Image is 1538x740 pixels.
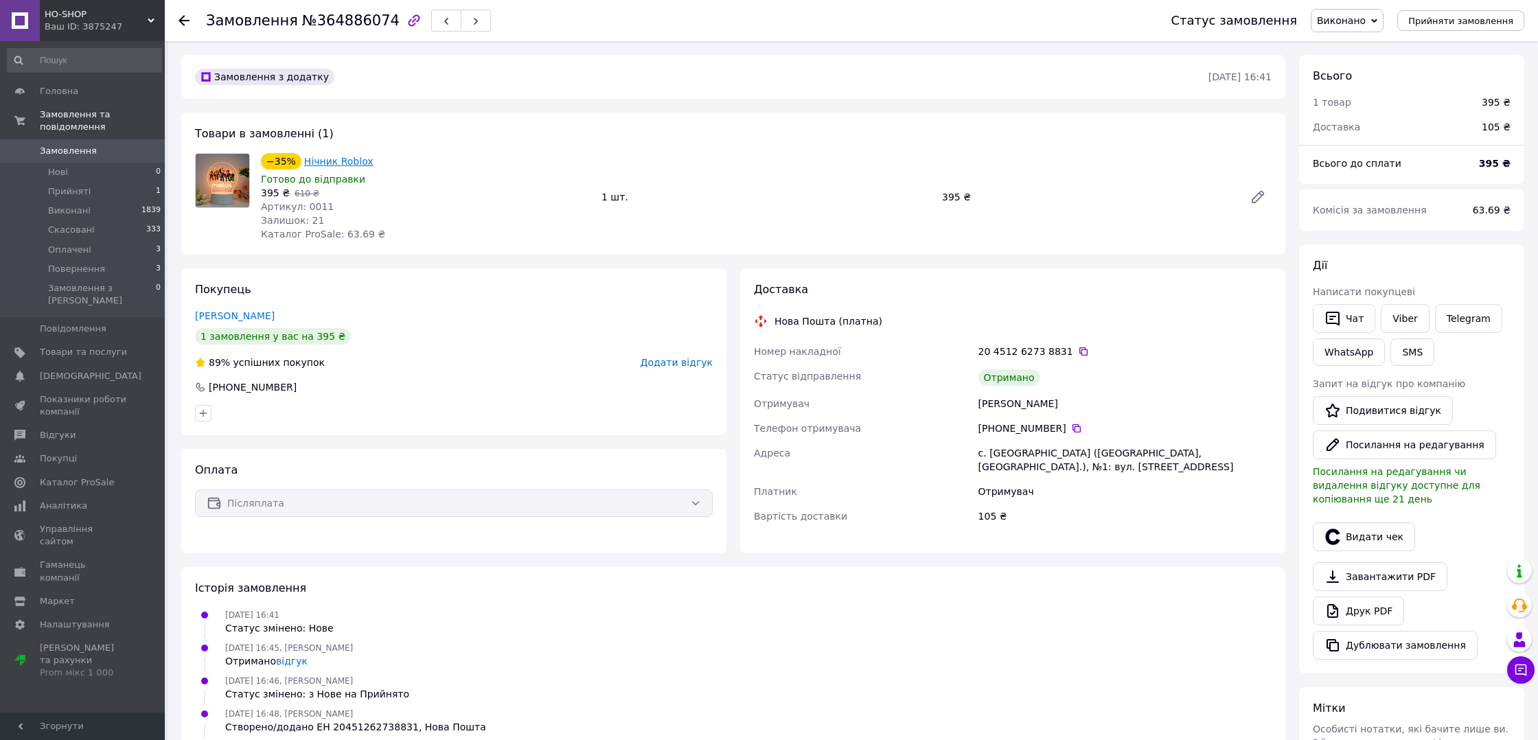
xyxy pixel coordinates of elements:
[40,618,110,631] span: Налаштування
[195,310,275,321] a: [PERSON_NAME]
[754,346,841,357] span: Номер накладної
[156,166,161,178] span: 0
[48,224,95,236] span: Скасовані
[45,8,148,21] span: HO-SHOP
[40,145,97,157] span: Замовлення
[1313,378,1465,389] span: Запит на відгук про компанію
[207,380,298,394] div: [PHONE_NUMBER]
[1313,466,1480,505] span: Посилання на редагування чи видалення відгуку доступне для копіювання ще 21 день
[976,441,1274,479] div: с. [GEOGRAPHIC_DATA] ([GEOGRAPHIC_DATA], [GEOGRAPHIC_DATA].), №1: вул. [STREET_ADDRESS]
[1313,304,1375,333] button: Чат
[261,153,301,170] div: −35%
[225,676,353,686] span: [DATE] 16:46, [PERSON_NAME]
[40,642,127,680] span: [PERSON_NAME] та рахунки
[771,314,886,328] div: Нова Пошта (платна)
[195,328,351,345] div: 1 замовлення у вас на 395 ₴
[156,282,161,307] span: 0
[754,371,861,382] span: Статус відправлення
[304,156,374,167] a: Нічник Roblox
[1313,522,1415,551] button: Видати чек
[225,654,353,668] div: Отримано
[1482,95,1511,109] div: 395 ₴
[978,369,1040,386] div: Отримано
[1244,183,1272,211] a: Редагувати
[754,486,797,497] span: Платник
[206,12,298,29] span: Замовлення
[937,187,1239,207] div: 395 ₴
[1435,304,1502,333] a: Telegram
[225,621,334,635] div: Статус змінено: Нове
[276,656,308,667] a: відгук
[40,452,77,465] span: Покупці
[1479,158,1511,169] b: 395 ₴
[156,244,161,256] span: 3
[1313,97,1351,108] span: 1 товар
[225,643,353,653] span: [DATE] 16:45, [PERSON_NAME]
[641,357,713,368] span: Додати відгук
[978,345,1272,358] div: 20 4512 6273 8831
[1313,631,1478,660] button: Дублювати замовлення
[40,108,165,133] span: Замовлення та повідомлення
[976,504,1274,529] div: 105 ₴
[295,189,319,198] span: 610 ₴
[40,523,127,548] span: Управління сайтом
[1313,338,1385,366] a: WhatsApp
[1313,396,1453,425] a: Подивитися відгук
[40,595,75,608] span: Маркет
[40,476,114,489] span: Каталог ProSale
[1390,338,1434,366] button: SMS
[48,185,91,198] span: Прийняті
[261,229,385,240] span: Каталог ProSale: 63.69 ₴
[196,154,249,207] img: Нічник Roblox
[976,479,1274,504] div: Отримувач
[1507,656,1535,684] button: Чат з покупцем
[195,356,325,369] div: успішних покупок
[1313,259,1327,272] span: Дії
[261,187,290,198] span: 395 ₴
[209,357,230,368] span: 89%
[146,224,161,236] span: 333
[195,581,306,594] span: Історія замовлення
[261,201,334,212] span: Артикул: 0011
[48,205,91,217] span: Виконані
[40,85,78,97] span: Головна
[40,559,127,583] span: Гаманець компанії
[195,463,238,476] span: Оплата
[1397,10,1524,31] button: Прийняти замовлення
[40,429,76,441] span: Відгуки
[40,500,87,512] span: Аналітика
[179,14,190,27] div: Повернутися назад
[40,667,127,679] div: Prom мікс 1 000
[754,448,790,459] span: Адреса
[754,398,810,409] span: Отримувач
[156,263,161,275] span: 3
[1313,562,1447,591] a: Завантажити PDF
[261,215,324,226] span: Залишок: 21
[48,282,156,307] span: Замовлення з [PERSON_NAME]
[45,21,165,33] div: Ваш ID: 3875247
[48,166,68,178] span: Нові
[302,12,400,29] span: №364886074
[754,511,847,522] span: Вартість доставки
[978,421,1272,435] div: [PHONE_NUMBER]
[1473,205,1511,216] span: 63.69 ₴
[1313,430,1496,459] button: Посилання на редагування
[40,323,106,335] span: Повідомлення
[1171,14,1297,27] div: Статус замовлення
[1313,122,1360,132] span: Доставка
[754,283,808,296] span: Доставка
[40,393,127,418] span: Показники роботи компанії
[1317,15,1366,26] span: Виконано
[1313,205,1427,216] span: Комісія за замовлення
[141,205,161,217] span: 1839
[225,720,486,734] div: Створено/додано ЕН 20451262738831, Нова Пошта
[1313,597,1404,625] a: Друк PDF
[754,423,861,434] span: Телефон отримувача
[1313,69,1352,82] span: Всього
[1473,112,1519,142] div: 105 ₴
[1313,158,1401,169] span: Всього до сплати
[225,610,279,620] span: [DATE] 16:41
[596,187,937,207] div: 1 шт.
[1208,71,1272,82] time: [DATE] 16:41
[195,283,251,296] span: Покупець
